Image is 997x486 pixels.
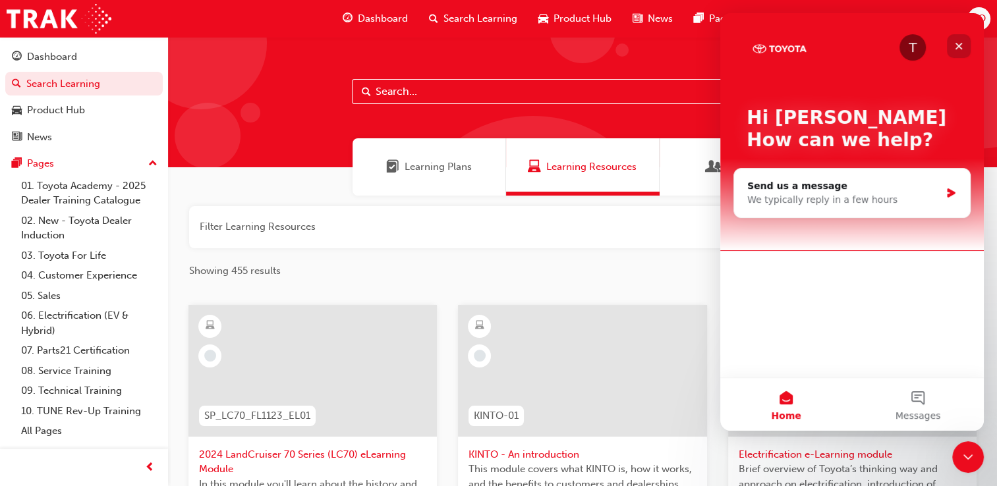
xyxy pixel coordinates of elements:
a: search-iconSearch Learning [418,5,528,32]
a: Learning ResourcesLearning Resources [506,138,660,196]
span: prev-icon [145,460,155,476]
a: Dashboard [5,45,163,69]
a: 09. Technical Training [16,381,163,401]
span: learningResourceType_ELEARNING-icon [475,317,484,335]
a: pages-iconPages [683,5,747,32]
img: Trak [7,4,111,34]
div: Dashboard [27,49,77,65]
span: news-icon [12,132,22,144]
a: Learning PlansLearning Plans [353,138,506,196]
span: pages-icon [694,11,704,27]
span: car-icon [538,11,548,27]
a: 04. Customer Experience [16,265,163,286]
span: Learning Resources [546,159,637,175]
span: Product Hub [554,11,612,26]
a: guage-iconDashboard [332,5,418,32]
a: car-iconProduct Hub [528,5,622,32]
button: VO [967,7,990,30]
span: car-icon [12,105,22,117]
a: SessionsSessions [660,138,813,196]
a: 03. Toyota For Life [16,246,163,266]
span: 2024 LandCruiser 70 Series (LC70) eLearning Module [199,447,426,477]
div: News [27,130,52,145]
span: news-icon [633,11,642,27]
div: Pages [27,156,54,171]
button: Pages [5,151,163,176]
a: Search Learning [5,72,163,96]
span: learningResourceType_ELEARNING-icon [206,317,215,335]
span: learningRecordVerb_NONE-icon [204,350,216,362]
a: 02. New - Toyota Dealer Induction [16,211,163,246]
span: Learning Plans [386,159,399,175]
span: News [648,11,673,26]
a: News [5,125,163,149]
iframe: Intercom live chat [720,13,984,431]
span: guage-icon [12,51,22,63]
a: news-iconNews [622,5,683,32]
span: KINTO - An introduction [469,447,696,462]
span: up-icon [148,155,157,173]
a: 01. Toyota Academy - 2025 Dealer Training Catalogue [16,176,163,211]
a: All Pages [16,421,163,441]
span: pages-icon [12,158,22,170]
span: search-icon [12,78,21,90]
span: Pages [709,11,736,26]
span: Learning Plans [405,159,472,175]
span: Sessions [708,159,721,175]
span: guage-icon [343,11,353,27]
span: Showing 455 results [189,263,281,279]
a: 10. TUNE Rev-Up Training [16,401,163,421]
a: 05. Sales [16,286,163,306]
span: SP_LC70_FL1123_EL01 [204,408,310,423]
button: DashboardSearch LearningProduct HubNews [5,42,163,151]
a: 08. Service Training [16,361,163,381]
span: Electrification e-Learning module [739,447,966,462]
span: learningRecordVerb_NONE-icon [474,350,486,362]
input: Search... [352,79,813,104]
span: Dashboard [358,11,408,26]
span: Search Learning [443,11,517,26]
a: Product Hub [5,98,163,122]
span: Learning Resources [528,159,541,175]
span: search-icon [429,11,438,27]
a: 07. Parts21 Certification [16,340,163,361]
span: VO [972,11,986,26]
a: 06. Electrification (EV & Hybrid) [16,306,163,340]
span: Search [362,84,371,99]
div: Product Hub [27,103,85,118]
iframe: Intercom live chat [952,441,984,473]
span: KINTO-01 [474,408,519,423]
